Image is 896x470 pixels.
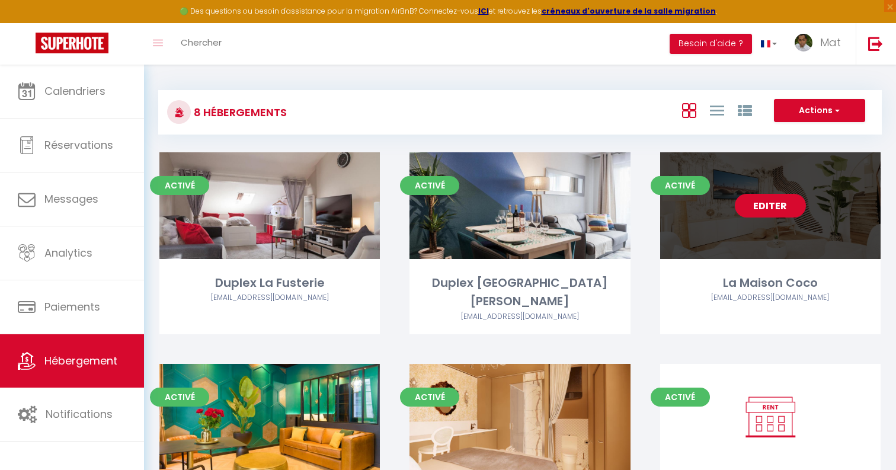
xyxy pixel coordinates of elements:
a: Vue par Groupe [738,100,752,120]
a: Editer [735,194,806,218]
img: Super Booking [36,33,108,53]
div: La Maison Coco [660,274,881,292]
span: Activé [400,388,459,407]
div: Airbnb [409,311,630,322]
span: Paiements [44,299,100,314]
span: Activé [651,388,710,407]
a: ICI [478,6,489,16]
span: Calendriers [44,84,105,98]
span: Notifications [46,407,113,421]
span: Activé [150,176,209,195]
a: Chercher [172,23,231,65]
button: Actions [774,99,865,123]
img: ... [795,34,812,52]
div: Duplex [GEOGRAPHIC_DATA][PERSON_NAME] [409,274,630,311]
img: logout [868,36,883,51]
span: Mat [820,35,841,50]
div: Airbnb [159,292,380,303]
span: Activé [651,176,710,195]
div: Airbnb [660,292,881,303]
a: Vue en Liste [710,100,724,120]
span: Hébergement [44,353,117,368]
span: Activé [150,388,209,407]
a: créneaux d'ouverture de la salle migration [542,6,716,16]
a: Vue en Box [682,100,696,120]
button: Ouvrir le widget de chat LiveChat [9,5,45,40]
button: Besoin d'aide ? [670,34,752,54]
div: Duplex La Fusterie [159,274,380,292]
span: Réservations [44,138,113,152]
span: Chercher [181,36,222,49]
span: Messages [44,191,98,206]
a: ... Mat [786,23,856,65]
span: Analytics [44,245,92,260]
span: Activé [400,176,459,195]
h3: 8 Hébergements [191,99,287,126]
